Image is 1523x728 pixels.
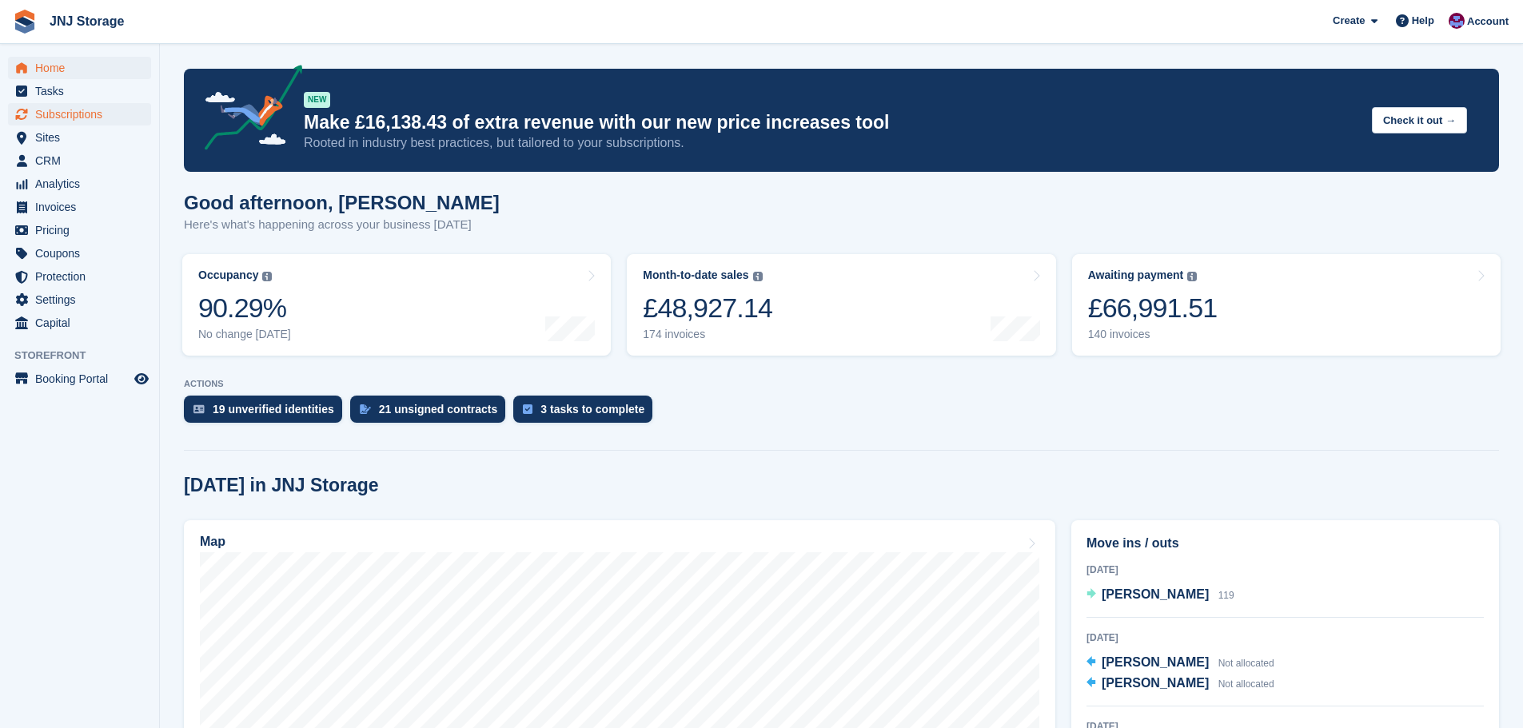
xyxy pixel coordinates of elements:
a: 19 unverified identities [184,396,350,431]
a: [PERSON_NAME] 119 [1086,585,1234,606]
span: Create [1333,13,1365,29]
button: Check it out → [1372,107,1467,133]
a: menu [8,196,151,218]
a: 21 unsigned contracts [350,396,514,431]
div: 90.29% [198,292,291,324]
a: menu [8,57,151,79]
div: 3 tasks to complete [540,403,644,416]
div: [DATE] [1086,631,1484,645]
span: 119 [1218,590,1234,601]
div: Month-to-date sales [643,269,748,282]
div: Awaiting payment [1088,269,1184,282]
a: menu [8,368,151,390]
div: £48,927.14 [643,292,772,324]
img: stora-icon-8386f47178a22dfd0bd8f6a31ec36ba5ce8667c1dd55bd0f319d3a0aa187defe.svg [13,10,37,34]
span: Not allocated [1218,678,1274,690]
a: menu [8,80,151,102]
a: Occupancy 90.29% No change [DATE] [182,254,611,356]
a: menu [8,103,151,125]
span: Storefront [14,348,159,364]
img: price-adjustments-announcement-icon-8257ccfd72463d97f412b2fc003d46551f7dbcb40ab6d574587a9cd5c0d94... [191,65,303,156]
p: ACTIONS [184,379,1499,389]
a: menu [8,173,151,195]
div: Occupancy [198,269,258,282]
img: verify_identity-adf6edd0f0f0b5bbfe63781bf79b02c33cf7c696d77639b501bdc392416b5a36.svg [193,404,205,414]
span: [PERSON_NAME] [1102,676,1209,690]
div: NEW [304,92,330,108]
div: 19 unverified identities [213,403,334,416]
h1: Good afternoon, [PERSON_NAME] [184,192,500,213]
span: [PERSON_NAME] [1102,587,1209,601]
span: Booking Portal [35,368,131,390]
h2: Map [200,535,225,549]
p: Make £16,138.43 of extra revenue with our new price increases tool [304,111,1359,134]
span: Subscriptions [35,103,131,125]
a: 3 tasks to complete [513,396,660,431]
div: 140 invoices [1088,328,1218,341]
span: Pricing [35,219,131,241]
a: menu [8,126,151,149]
span: Invoices [35,196,131,218]
span: Analytics [35,173,131,195]
h2: [DATE] in JNJ Storage [184,475,379,496]
img: icon-info-grey-7440780725fd019a000dd9b08b2336e03edf1995a4989e88bcd33f0948082b44.svg [753,272,763,281]
img: Jonathan Scrase [1449,13,1465,29]
p: Rooted in industry best practices, but tailored to your subscriptions. [304,134,1359,152]
p: Here's what's happening across your business [DATE] [184,216,500,234]
span: Capital [35,312,131,334]
span: Sites [35,126,131,149]
a: menu [8,288,151,311]
a: [PERSON_NAME] Not allocated [1086,653,1274,674]
a: menu [8,242,151,265]
a: Month-to-date sales £48,927.14 174 invoices [627,254,1055,356]
img: icon-info-grey-7440780725fd019a000dd9b08b2336e03edf1995a4989e88bcd33f0948082b44.svg [1187,272,1197,281]
span: Home [35,57,131,79]
a: Awaiting payment £66,991.51 140 invoices [1072,254,1501,356]
span: Not allocated [1218,658,1274,669]
a: menu [8,312,151,334]
span: Protection [35,265,131,288]
a: [PERSON_NAME] Not allocated [1086,674,1274,694]
span: Coupons [35,242,131,265]
img: contract_signature_icon-13c848040528278c33f63329250d36e43548de30e8caae1d1a13099fd9432cc5.svg [360,404,371,414]
span: [PERSON_NAME] [1102,655,1209,669]
a: menu [8,219,151,241]
span: CRM [35,149,131,172]
img: icon-info-grey-7440780725fd019a000dd9b08b2336e03edf1995a4989e88bcd33f0948082b44.svg [262,272,272,281]
span: Account [1467,14,1509,30]
h2: Move ins / outs [1086,534,1484,553]
a: menu [8,265,151,288]
div: [DATE] [1086,563,1484,577]
div: No change [DATE] [198,328,291,341]
span: Help [1412,13,1434,29]
div: 21 unsigned contracts [379,403,498,416]
div: 174 invoices [643,328,772,341]
img: task-75834270c22a3079a89374b754ae025e5fb1db73e45f91037f5363f120a921f8.svg [523,404,532,414]
span: Settings [35,288,131,311]
a: Preview store [132,369,151,388]
span: Tasks [35,80,131,102]
a: menu [8,149,151,172]
div: £66,991.51 [1088,292,1218,324]
a: JNJ Storage [43,8,130,34]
